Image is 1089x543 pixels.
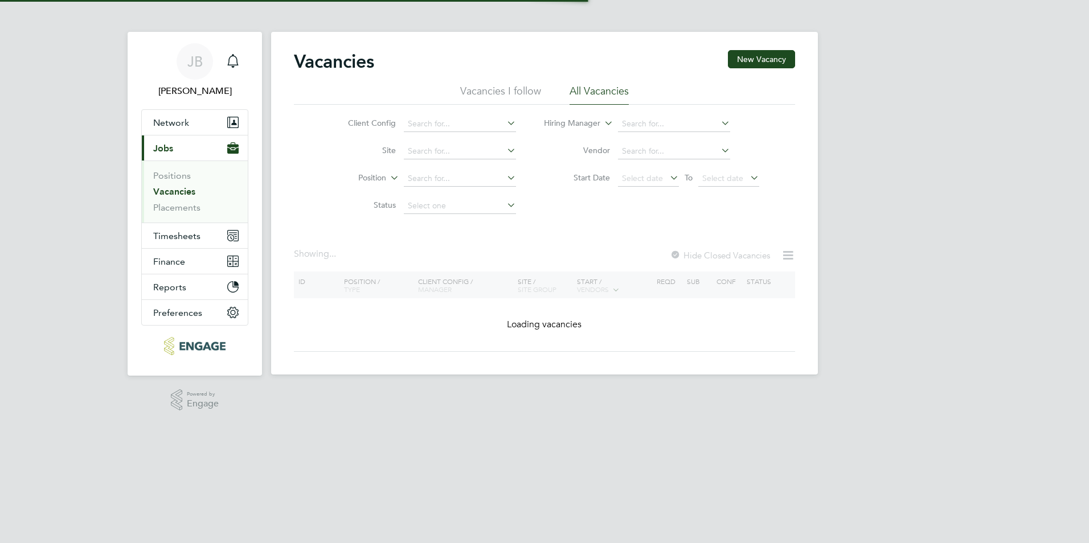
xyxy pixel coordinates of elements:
[329,248,336,260] span: ...
[622,173,663,183] span: Select date
[141,337,248,355] a: Go to home page
[153,256,185,267] span: Finance
[330,118,396,128] label: Client Config
[294,248,338,260] div: Showing
[618,143,730,159] input: Search for...
[404,143,516,159] input: Search for...
[141,84,248,98] span: Jack Baron
[618,116,730,132] input: Search for...
[460,84,541,105] li: Vacancies I follow
[702,173,743,183] span: Select date
[535,118,600,129] label: Hiring Manager
[128,32,262,376] nav: Main navigation
[570,84,629,105] li: All Vacancies
[294,50,374,73] h2: Vacancies
[142,249,248,274] button: Finance
[404,116,516,132] input: Search for...
[153,202,200,213] a: Placements
[330,145,396,155] label: Site
[153,170,191,181] a: Positions
[142,135,248,161] button: Jobs
[728,50,795,68] button: New Vacancy
[142,223,248,248] button: Timesheets
[142,110,248,135] button: Network
[141,43,248,98] a: JB[PERSON_NAME]
[681,170,696,185] span: To
[153,186,195,197] a: Vacancies
[544,172,610,183] label: Start Date
[153,231,200,241] span: Timesheets
[142,300,248,325] button: Preferences
[171,389,219,411] a: Powered byEngage
[142,161,248,223] div: Jobs
[153,117,189,128] span: Network
[670,250,770,261] label: Hide Closed Vacancies
[153,307,202,318] span: Preferences
[153,282,186,293] span: Reports
[404,198,516,214] input: Select one
[544,145,610,155] label: Vendor
[142,274,248,299] button: Reports
[153,143,173,154] span: Jobs
[330,200,396,210] label: Status
[321,172,386,184] label: Position
[187,399,219,409] span: Engage
[164,337,225,355] img: huntereducation-logo-retina.png
[187,54,203,69] span: JB
[404,171,516,187] input: Search for...
[187,389,219,399] span: Powered by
